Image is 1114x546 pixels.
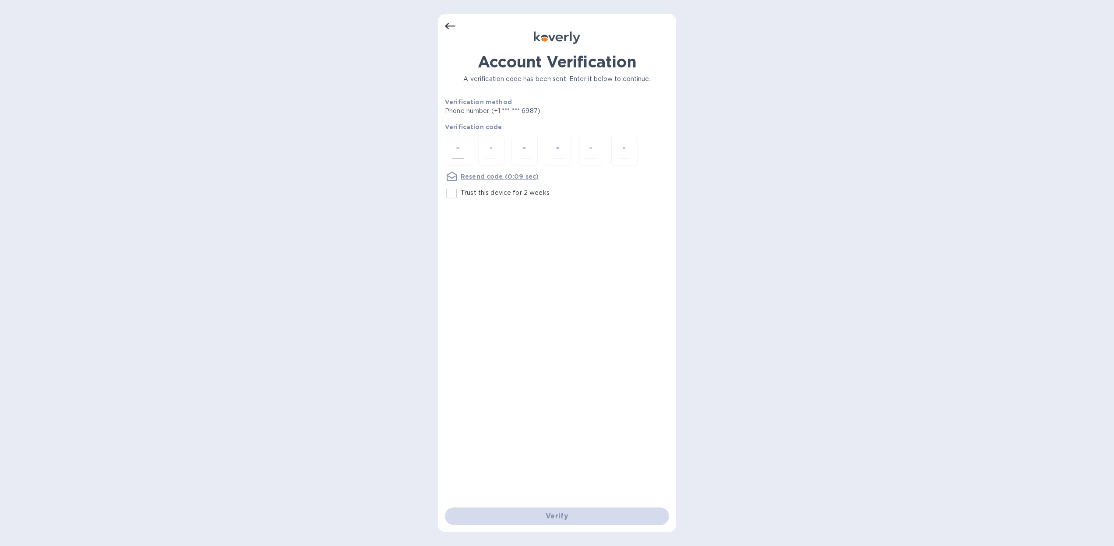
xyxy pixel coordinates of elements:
p: Phone number (+1 *** *** 6987) [445,106,607,116]
p: Trust this device for 2 weeks [461,188,550,197]
h1: Account Verification [445,53,669,71]
p: Verification code [445,123,669,131]
b: Verification method [445,99,512,106]
p: A verification code has been sent. Enter it below to continue. [445,74,669,84]
u: Resend code (0:09 sec) [461,173,539,180]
